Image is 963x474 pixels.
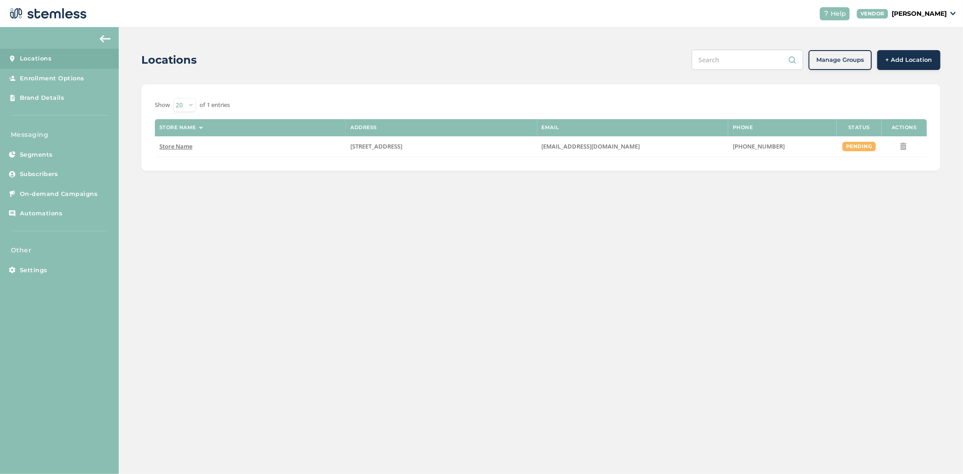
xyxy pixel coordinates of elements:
[20,93,65,102] span: Brand Details
[848,125,870,130] label: Status
[542,143,724,150] label: brianashen+10@gmail.com
[733,143,832,150] label: (503) 804-9208
[816,56,864,65] span: Manage Groups
[20,170,58,179] span: Subscribers
[7,5,87,23] img: logo-dark-0685b13c.svg
[886,56,932,65] span: + Add Location
[882,119,927,136] th: Actions
[20,209,63,218] span: Automations
[199,127,203,129] img: icon-sort-1e1d7615.svg
[542,142,640,150] span: [EMAIL_ADDRESS][DOMAIN_NAME]
[159,143,341,150] label: Store Name
[159,142,192,150] span: Store Name
[155,101,170,110] label: Show
[200,101,230,110] label: of 1 entries
[141,52,197,68] h2: Locations
[823,11,829,16] img: icon-help-white-03924b79.svg
[20,74,84,83] span: Enrollment Options
[350,142,402,150] span: [STREET_ADDRESS]
[20,266,47,275] span: Settings
[20,54,52,63] span: Locations
[857,9,888,19] div: VENDOR
[918,431,963,474] iframe: Chat Widget
[692,50,803,70] input: Search
[892,9,947,19] p: [PERSON_NAME]
[950,12,956,15] img: icon_down-arrow-small-66adaf34.svg
[831,9,846,19] span: Help
[20,190,98,199] span: On-demand Campaigns
[542,125,560,130] label: Email
[733,142,785,150] span: [PHONE_NUMBER]
[877,50,940,70] button: + Add Location
[733,125,753,130] label: Phone
[350,143,532,150] label: 1725 Southwest Wynwood Avenue
[20,150,53,159] span: Segments
[842,142,876,151] div: pending
[159,125,196,130] label: Store name
[350,125,377,130] label: Address
[100,35,111,42] img: icon-arrow-back-accent-c549486e.svg
[809,50,872,70] button: Manage Groups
